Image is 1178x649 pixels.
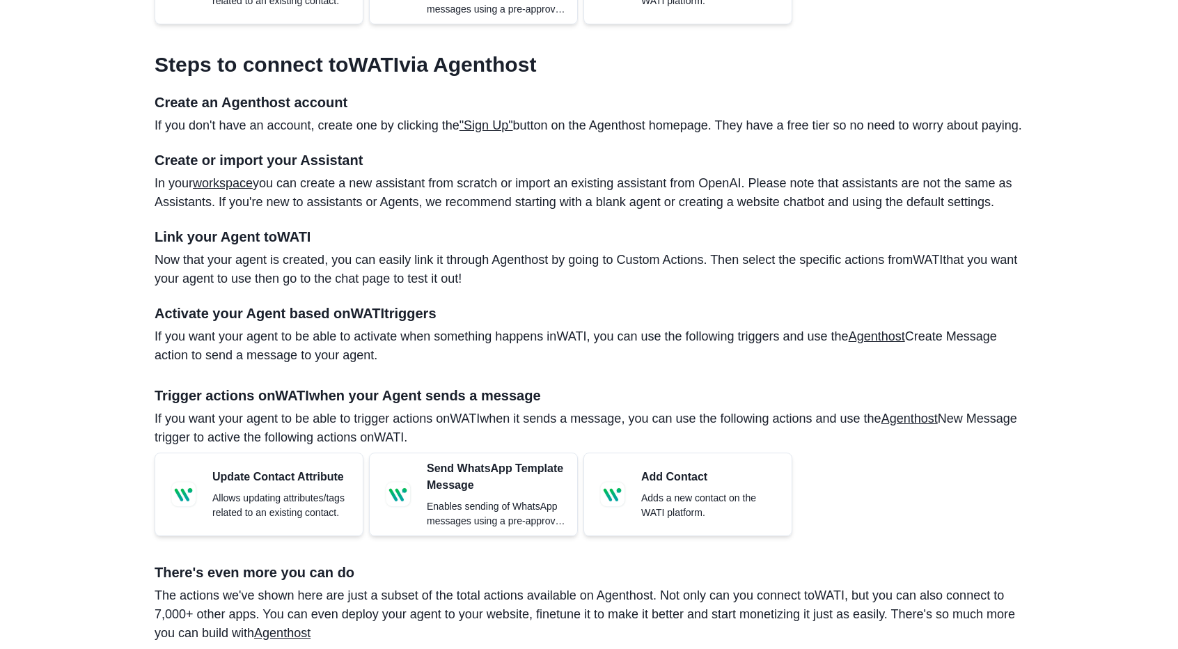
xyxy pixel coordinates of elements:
[155,116,1023,135] p: If you don't have an account, create one by clicking the button on the Agenthost homepage. They h...
[155,52,1023,77] h3: Steps to connect to WATI via Agenthost
[155,387,1023,404] h4: Trigger actions on WATI when your Agent sends a message
[881,412,938,425] a: Agenthost
[595,477,630,512] img: WATI logo
[212,469,352,485] p: Update Contact Attribute
[460,118,513,132] a: "Sign Up"
[155,586,1023,643] p: The actions we've shown here are just a subset of the total actions available on Agenthost. Not o...
[212,491,352,520] p: Allows updating attributes/tags related to an existing contact.
[155,94,1023,111] h4: Create an Agenthost account
[849,329,905,343] a: Agenthost
[155,564,1023,581] h4: There's even more you can do
[254,626,311,640] a: Agenthost
[427,460,566,494] p: Send WhatsApp Template Message
[155,305,1023,322] h4: Activate your Agent based on WATI triggers
[193,176,253,190] a: workspace
[155,174,1023,212] p: In your you can create a new assistant from scratch or import an existing assistant from OpenAI. ...
[641,469,780,485] p: Add Contact
[427,499,566,529] p: Enables sending of WhatsApp messages using a pre-approved template.
[155,228,1023,245] h4: Link your Agent to WATI
[166,477,201,512] img: WATI logo
[155,251,1023,288] p: Now that your agent is created, you can easily link it through Agenthost by going to Custom Actio...
[155,152,1023,169] h4: Create or import your Assistant
[381,477,416,512] img: WATI logo
[641,491,780,520] p: Adds a new contact on the WATI platform.
[155,327,1023,365] p: If you want your agent to be able to activate when something happens in WATI , you can use the fo...
[155,409,1023,447] p: If you want your agent to be able to trigger actions on WATI when it sends a message, you can use...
